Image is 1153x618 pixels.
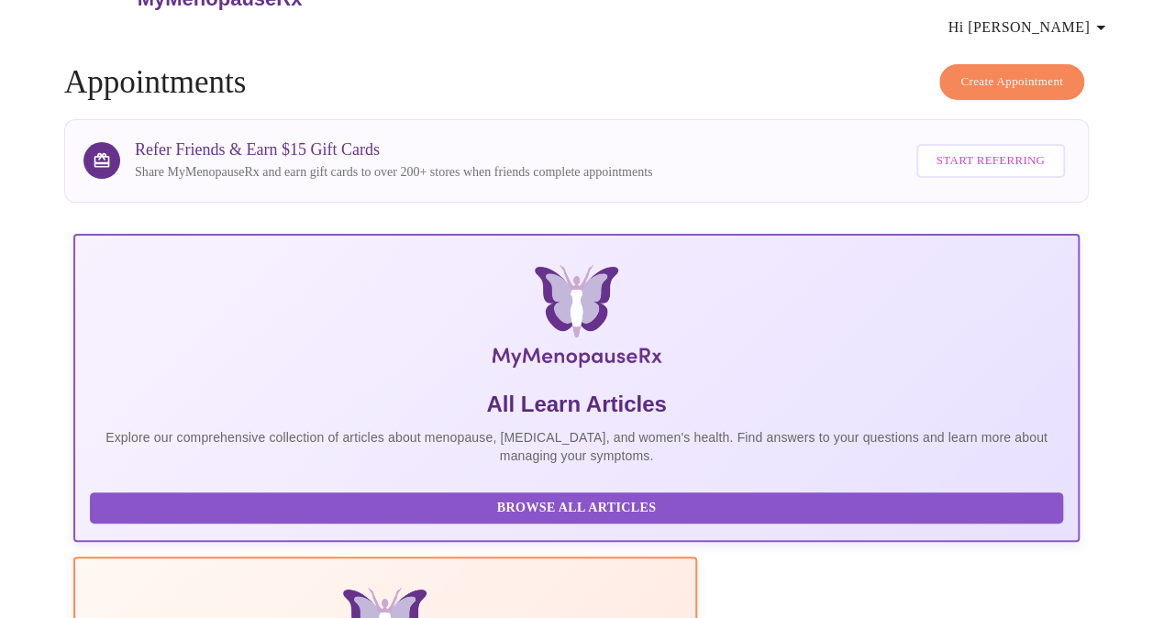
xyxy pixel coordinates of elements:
span: Browse All Articles [108,497,1045,520]
button: Hi [PERSON_NAME] [941,9,1119,46]
span: Hi [PERSON_NAME] [948,15,1112,40]
a: Browse All Articles [90,499,1068,514]
p: Share MyMenopauseRx and earn gift cards to over 200+ stores when friends complete appointments [135,163,652,182]
a: Start Referring [912,135,1070,187]
button: Create Appointment [939,64,1084,100]
p: Explore our comprehensive collection of articles about menopause, [MEDICAL_DATA], and women's hea... [90,428,1063,465]
h5: All Learn Articles [90,390,1063,419]
img: MyMenopauseRx Logo [241,265,912,375]
h4: Appointments [64,64,1089,101]
span: Create Appointment [960,72,1063,93]
h3: Refer Friends & Earn $15 Gift Cards [135,140,652,160]
span: Start Referring [937,150,1045,171]
button: Start Referring [916,144,1065,178]
button: Browse All Articles [90,492,1063,524]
